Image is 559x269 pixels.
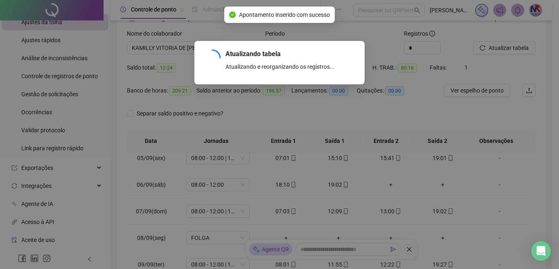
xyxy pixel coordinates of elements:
span: check-circle [229,11,236,18]
div: Open Intercom Messenger [531,241,551,261]
div: Atualizando e reorganizando os registros... [225,62,355,71]
span: Apontamento inserido com sucesso [239,10,330,19]
div: Atualizando tabela [225,49,355,59]
span: loading [204,50,221,66]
